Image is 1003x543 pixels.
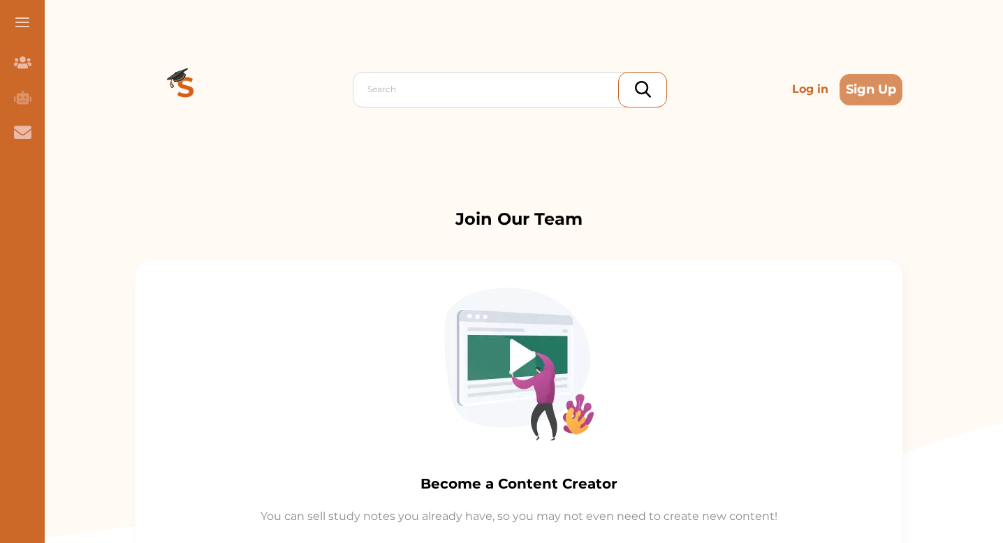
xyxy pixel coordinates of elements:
button: Sign Up [840,74,902,105]
img: search_icon [635,81,651,98]
p: Log in [786,75,834,103]
p: Join Our Team [136,207,902,232]
img: Creator-Image [444,288,594,440]
p: Become a Content Creator [136,473,902,494]
img: Logo [136,39,236,140]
